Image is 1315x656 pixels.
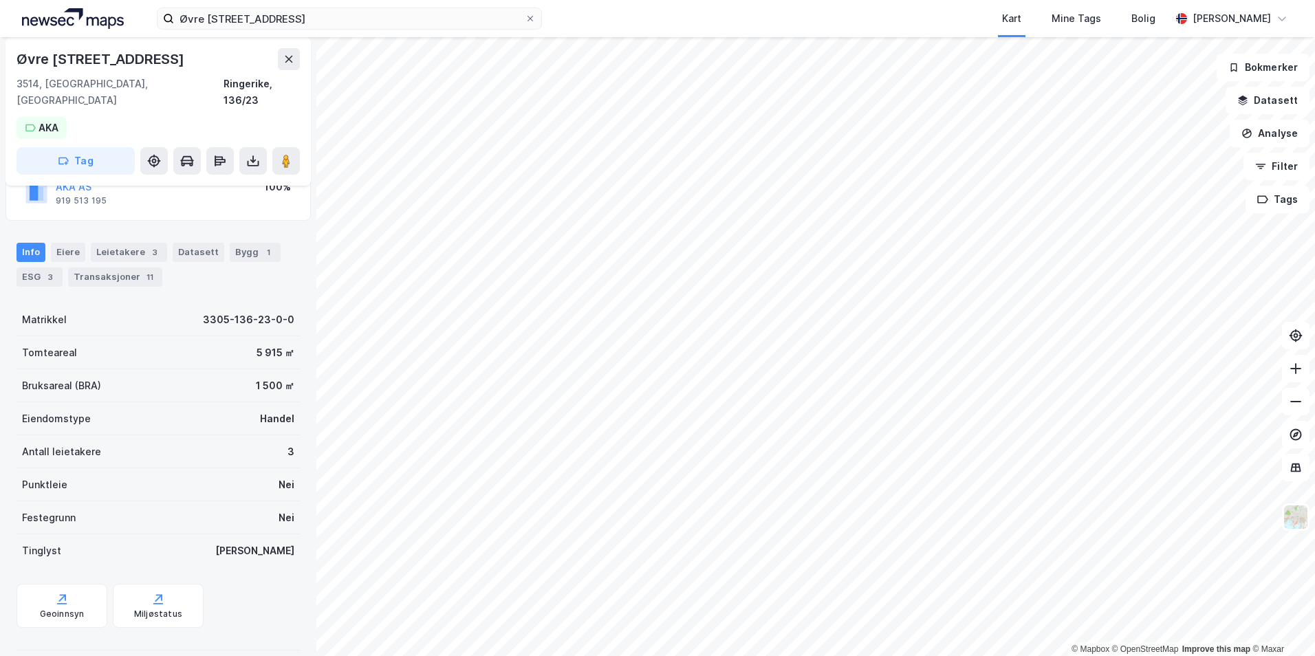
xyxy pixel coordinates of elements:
div: 3 [287,444,294,460]
button: Analyse [1230,120,1309,147]
div: 11 [143,270,157,284]
div: Info [17,243,45,262]
div: 3 [43,270,57,284]
div: Punktleie [22,477,67,493]
div: 3 [148,245,162,259]
div: [PERSON_NAME] [215,543,294,559]
div: 1 500 ㎡ [256,378,294,394]
div: 5 915 ㎡ [257,345,294,361]
div: Handel [260,411,294,427]
button: Filter [1243,153,1309,180]
div: Festegrunn [22,510,76,526]
div: Kart [1002,10,1021,27]
div: Bolig [1131,10,1155,27]
div: Tomteareal [22,345,77,361]
div: 919 513 195 [56,195,107,206]
div: Mine Tags [1052,10,1101,27]
div: AKA [39,120,58,136]
button: Tags [1246,186,1309,213]
div: Kontrollprogram for chat [1246,590,1315,656]
div: Miljøstatus [134,609,182,620]
div: Øvre [STREET_ADDRESS] [17,48,187,70]
iframe: Chat Widget [1246,590,1315,656]
div: Matrikkel [22,311,67,328]
div: Nei [279,477,294,493]
div: Geoinnsyn [40,609,85,620]
a: OpenStreetMap [1112,644,1179,654]
div: [PERSON_NAME] [1193,10,1271,27]
button: Datasett [1226,87,1309,114]
div: Ringerike, 136/23 [224,76,300,109]
div: ESG [17,267,63,287]
button: Bokmerker [1217,54,1309,81]
img: Z [1283,504,1309,530]
div: Bruksareal (BRA) [22,378,101,394]
input: Søk på adresse, matrikkel, gårdeiere, leietakere eller personer [174,8,525,29]
div: Leietakere [91,243,167,262]
div: 3514, [GEOGRAPHIC_DATA], [GEOGRAPHIC_DATA] [17,76,224,109]
div: Antall leietakere [22,444,101,460]
a: Improve this map [1182,644,1250,654]
button: Tag [17,147,135,175]
div: Tinglyst [22,543,61,559]
div: 1 [261,245,275,259]
img: logo.a4113a55bc3d86da70a041830d287a7e.svg [22,8,124,29]
a: Mapbox [1072,644,1109,654]
div: Nei [279,510,294,526]
div: Bygg [230,243,281,262]
div: Eiere [51,243,85,262]
div: 3305-136-23-0-0 [203,311,294,328]
div: Eiendomstype [22,411,91,427]
div: Datasett [173,243,224,262]
div: 100% [264,179,291,195]
div: Transaksjoner [68,267,162,287]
